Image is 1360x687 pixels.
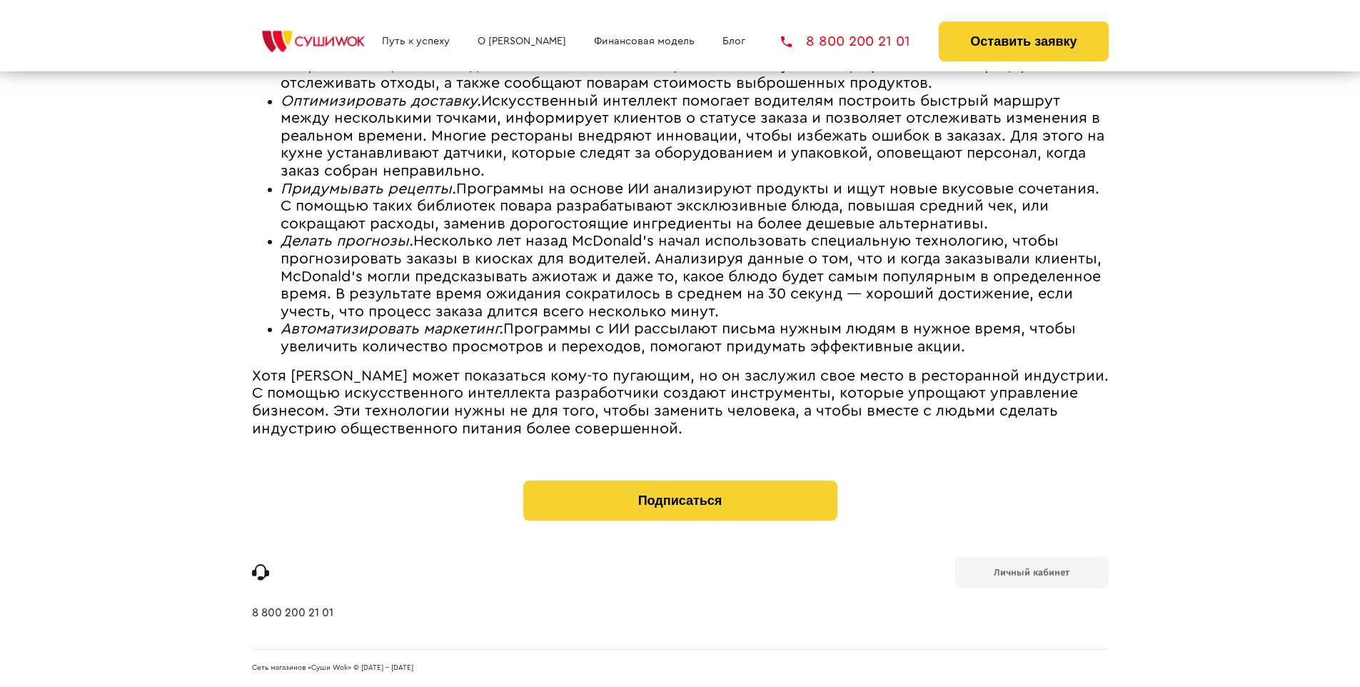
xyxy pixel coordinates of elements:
[252,368,1109,436] span: Хотя [PERSON_NAME] может показаться кому-то пугающим, но он заслужил свое место в ресторанной инд...
[806,34,910,49] span: 8 800 200 21 01
[781,34,910,49] a: 8 800 200 21 01
[939,21,1108,61] button: Оставить заявку
[281,181,1099,231] span: Программы на основе ИИ анализируют продукты и ищут новые вкусовые сочетания. С помощью таких библ...
[994,568,1069,577] b: Личный кабинет
[523,481,837,521] button: Подписаться
[382,36,450,47] a: Путь к успеху
[281,234,1102,319] span: Несколько лет назад McDonald's начал использовать специальную технологию, чтобы прогнозировать за...
[252,664,413,673] span: Сеть магазинов «Суши Wok» © [DATE] - [DATE]
[281,234,413,249] i: Делать прогнозы.
[281,321,1076,354] span: Программы с ИИ рассылают письма нужным людям в нужное время, чтобы увеличить количество просмотро...
[954,556,1109,588] a: Личный кабинет
[281,321,503,336] i: Автоматизировать маркетинг.
[594,36,695,47] a: Финансовая модель
[281,94,481,109] i: Оптимизировать доставку.
[722,36,745,47] a: Блог
[252,606,333,649] a: 8 800 200 21 01
[281,181,456,196] i: Придумывать рецепты.
[281,58,1085,91] span: Умные системы мониторинга используют камеры, чтобы классифицировать и отслеживать отходы, а также...
[478,36,566,47] a: О [PERSON_NAME]
[281,94,1104,179] span: Искусственный интеллект помогает водителям построить быстрый маршрут между несколькими точками, и...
